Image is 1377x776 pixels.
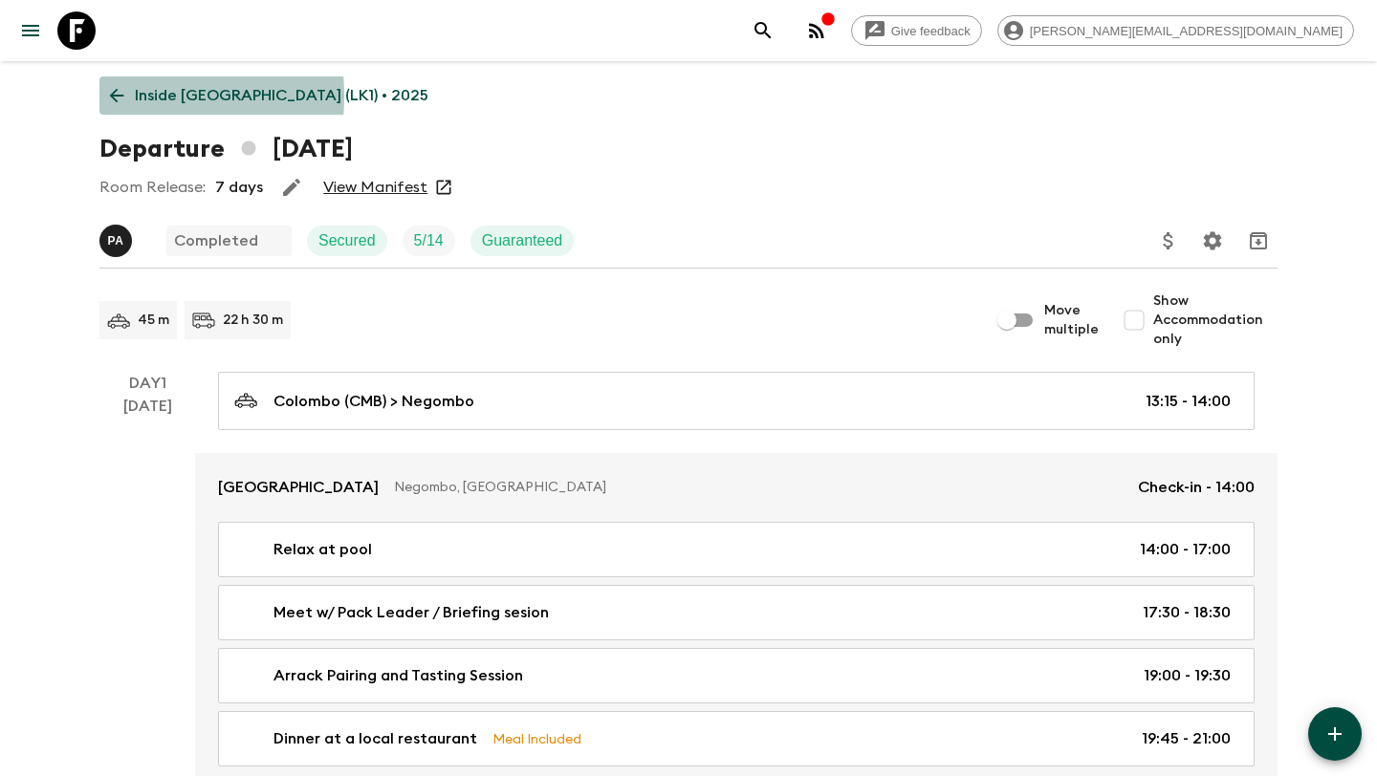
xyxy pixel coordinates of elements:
[997,15,1354,46] div: [PERSON_NAME][EMAIL_ADDRESS][DOMAIN_NAME]
[195,453,1278,522] a: [GEOGRAPHIC_DATA]Negombo, [GEOGRAPHIC_DATA]Check-in - 14:00
[99,230,136,246] span: Prasad Adikari
[414,229,444,252] p: 5 / 14
[1019,24,1353,38] span: [PERSON_NAME][EMAIL_ADDRESS][DOMAIN_NAME]
[138,311,169,330] p: 45 m
[1142,727,1231,750] p: 19:45 - 21:00
[99,372,195,395] p: Day 1
[273,601,549,624] p: Meet w/ Pack Leader / Briefing sesion
[851,15,982,46] a: Give feedback
[99,176,206,199] p: Room Release:
[99,76,439,115] a: Inside [GEOGRAPHIC_DATA] (LK1) • 2025
[273,390,474,413] p: Colombo (CMB) > Negombo
[323,178,427,197] a: View Manifest
[881,24,981,38] span: Give feedback
[223,311,283,330] p: 22 h 30 m
[482,229,563,252] p: Guaranteed
[174,229,258,252] p: Completed
[1140,538,1231,561] p: 14:00 - 17:00
[273,727,477,750] p: Dinner at a local restaurant
[1193,222,1232,260] button: Settings
[1138,476,1255,499] p: Check-in - 14:00
[218,648,1255,703] a: Arrack Pairing and Tasting Session19:00 - 19:30
[1239,222,1278,260] button: Archive (Completed, Cancelled or Unsynced Departures only)
[492,728,581,749] p: Meal Included
[218,522,1255,577] a: Relax at pool14:00 - 17:00
[1144,664,1231,687] p: 19:00 - 19:30
[744,11,782,50] button: search adventures
[1149,222,1188,260] button: Update Price, Early Bird Discount and Costs
[99,130,353,168] h1: Departure [DATE]
[273,538,372,561] p: Relax at pool
[218,711,1255,766] a: Dinner at a local restaurantMeal Included19:45 - 21:00
[1153,291,1278,349] span: Show Accommodation only
[1044,301,1100,339] span: Move multiple
[1146,390,1231,413] p: 13:15 - 14:00
[11,11,50,50] button: menu
[218,372,1255,430] a: Colombo (CMB) > Negombo13:15 - 14:00
[403,226,455,256] div: Trip Fill
[307,226,387,256] div: Secured
[215,176,263,199] p: 7 days
[218,585,1255,640] a: Meet w/ Pack Leader / Briefing sesion17:30 - 18:30
[318,229,376,252] p: Secured
[218,476,379,499] p: [GEOGRAPHIC_DATA]
[1143,601,1231,624] p: 17:30 - 18:30
[394,478,1123,497] p: Negombo, [GEOGRAPHIC_DATA]
[273,664,523,687] p: Arrack Pairing and Tasting Session
[135,84,428,107] p: Inside [GEOGRAPHIC_DATA] (LK1) • 2025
